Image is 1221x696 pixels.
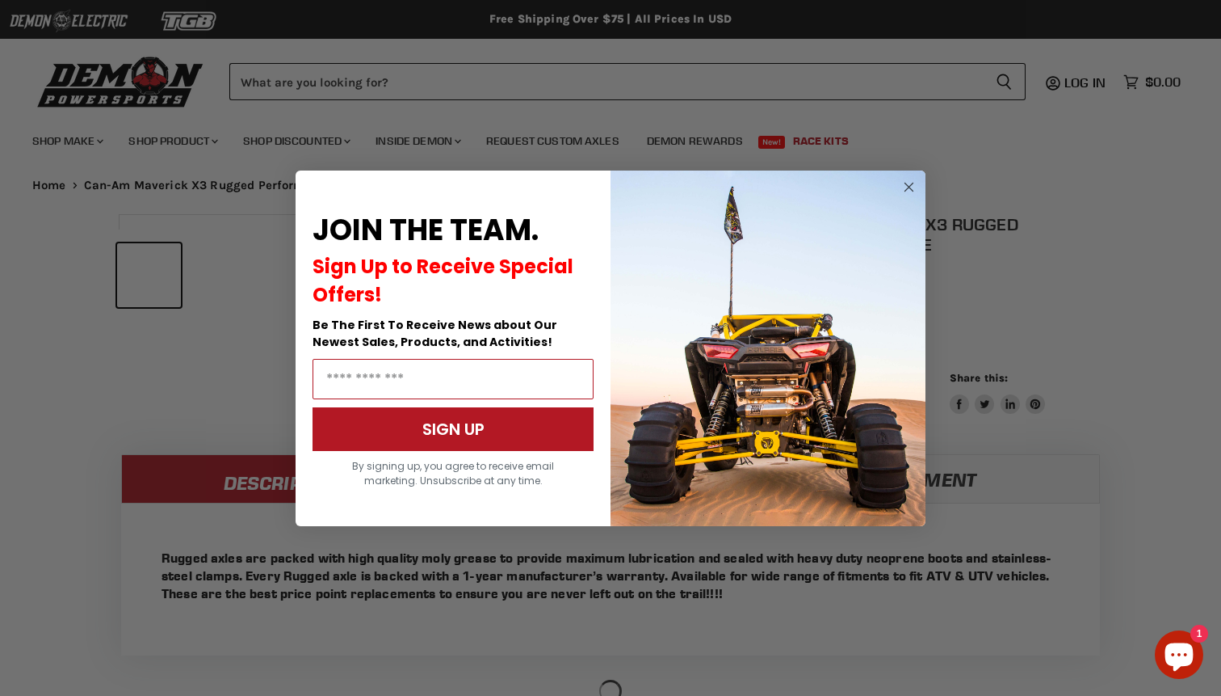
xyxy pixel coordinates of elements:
img: a9095488-b6e7-41ba-879d-588abfab540b.jpeg [610,171,925,526]
span: JOIN THE TEAM. [313,209,539,251]
input: Email Address [313,359,594,399]
inbox-online-store-chat: Shopify online store chat [1150,631,1208,683]
button: Close dialog [899,177,919,197]
span: Sign Up to Receive Special Offers! [313,253,573,308]
button: SIGN UP [313,407,594,451]
span: By signing up, you agree to receive email marketing. Unsubscribe at any time. [352,459,554,487]
span: Be The First To Receive News about Our Newest Sales, Products, and Activities! [313,317,557,350]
